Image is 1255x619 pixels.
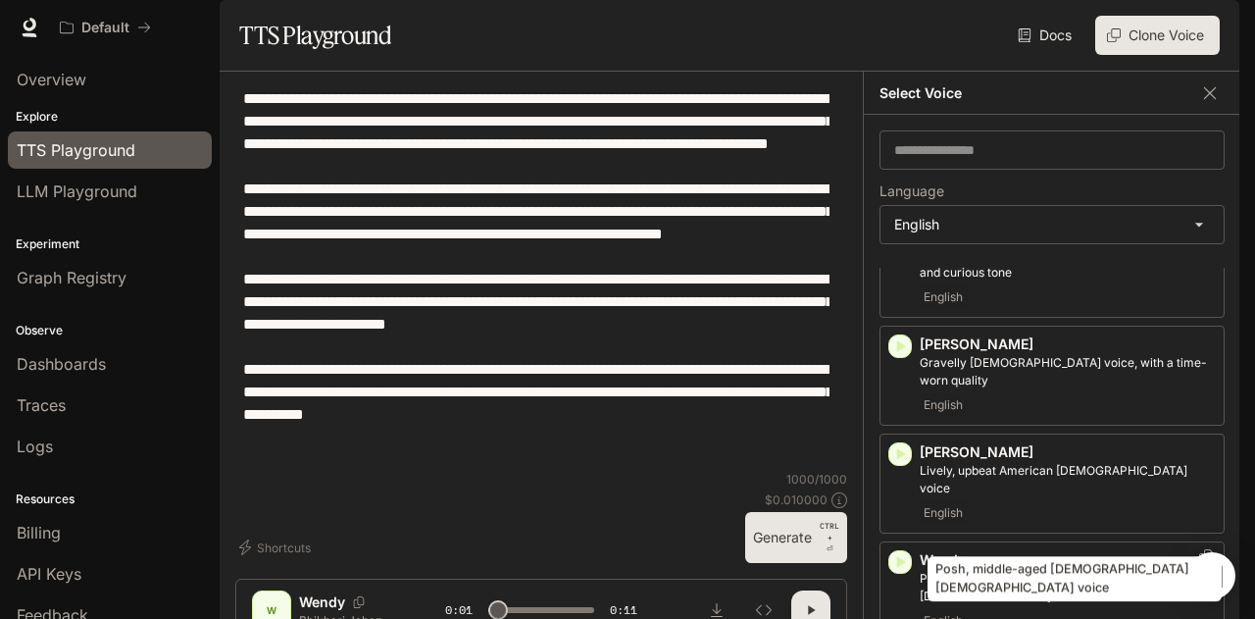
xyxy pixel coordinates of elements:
p: Language [879,184,944,198]
p: Wendy [920,550,1216,570]
button: Shortcuts [235,532,319,563]
p: [PERSON_NAME] [920,442,1216,462]
p: [PERSON_NAME] [920,335,1216,354]
p: ⏎ [820,520,839,555]
p: Wendy [299,593,345,612]
button: All workspaces [51,8,160,47]
div: English [880,206,1224,243]
p: Posh, middle-aged British female voice [920,570,1216,605]
p: Gravelly male voice, with a time-worn quality [920,354,1216,389]
p: $ 0.010000 [765,491,828,508]
button: Copy Voice ID [345,596,373,608]
a: Docs [1014,16,1079,55]
p: CTRL + [820,520,839,543]
button: Clone Voice [1095,16,1220,55]
p: Lively, upbeat American male voice [920,462,1216,497]
p: Default [81,20,129,36]
span: English [920,285,967,309]
button: GenerateCTRL +⏎ [745,512,847,563]
span: English [920,501,967,525]
div: Posh, middle-aged [DEMOGRAPHIC_DATA] [DEMOGRAPHIC_DATA] voice [928,556,1222,601]
h1: TTS Playground [239,16,391,55]
span: English [920,393,967,417]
